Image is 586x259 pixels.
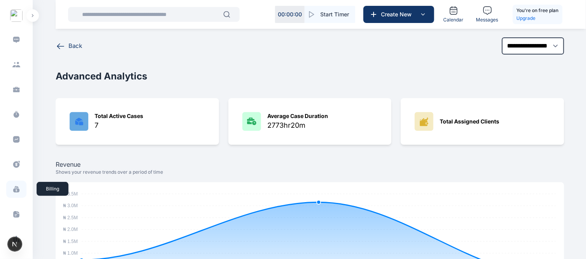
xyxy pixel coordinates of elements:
[267,120,328,131] div: 2773hr20m
[63,250,78,256] tspan: ₦ 1.0M
[63,215,78,220] tspan: ₦ 2.5M
[440,3,467,26] a: Calendar
[63,227,78,232] tspan: ₦ 2.0M
[95,112,143,120] div: Total Active Cases
[320,11,349,18] span: Start Timer
[305,6,355,23] button: Start Timer
[56,70,147,83] h1: Advanced Analytics
[363,6,434,23] button: Create New
[517,14,559,22] a: Upgrade
[278,11,302,18] p: 00 : 00 : 00
[267,112,328,120] div: Average Case Duration
[473,3,502,26] a: Messages
[95,120,143,131] div: 7
[68,42,82,50] p: Back
[63,203,78,208] tspan: ₦ 3.0M
[56,160,564,168] p: Revenue
[517,7,559,14] h5: You're on free plan
[440,118,499,125] div: Total Assigned Clients
[56,168,564,176] p: Shows your revenue trends over a period of time
[378,11,418,18] span: Create New
[444,17,464,23] span: Calendar
[63,239,78,244] tspan: ₦ 1.5M
[476,17,498,23] span: Messages
[63,191,78,197] tspan: ₦ 3.5M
